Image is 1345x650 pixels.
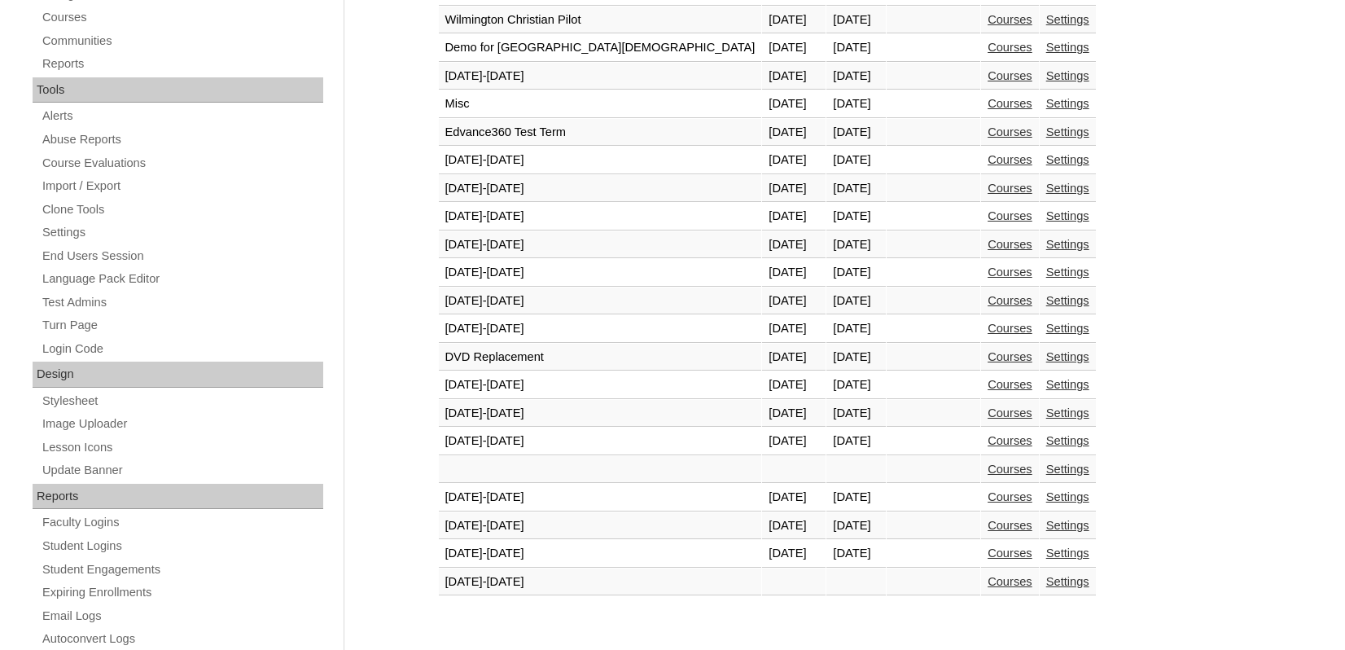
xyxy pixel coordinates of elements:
[1046,406,1089,419] a: Settings
[988,209,1032,222] a: Courses
[439,540,762,568] td: [DATE]-[DATE]
[439,259,762,287] td: [DATE]-[DATE]
[762,231,826,259] td: [DATE]
[988,547,1032,560] a: Courses
[762,371,826,399] td: [DATE]
[988,125,1032,138] a: Courses
[439,231,762,259] td: [DATE]-[DATE]
[41,414,323,434] a: Image Uploader
[41,31,323,51] a: Communities
[762,512,826,540] td: [DATE]
[988,378,1032,391] a: Courses
[762,288,826,315] td: [DATE]
[762,147,826,174] td: [DATE]
[439,147,762,174] td: [DATE]-[DATE]
[439,371,762,399] td: [DATE]-[DATE]
[826,315,886,343] td: [DATE]
[826,428,886,455] td: [DATE]
[33,362,323,388] div: Design
[762,400,826,428] td: [DATE]
[1046,238,1089,251] a: Settings
[41,130,323,150] a: Abuse Reports
[988,519,1032,532] a: Courses
[1046,182,1089,195] a: Settings
[826,231,886,259] td: [DATE]
[762,344,826,371] td: [DATE]
[41,106,323,126] a: Alerts
[762,484,826,512] td: [DATE]
[439,90,762,118] td: Misc
[762,259,826,287] td: [DATE]
[41,606,323,626] a: Email Logs
[826,119,886,147] td: [DATE]
[1046,209,1089,222] a: Settings
[439,569,762,596] td: [DATE]-[DATE]
[762,540,826,568] td: [DATE]
[826,400,886,428] td: [DATE]
[762,7,826,34] td: [DATE]
[439,34,762,62] td: Demo for [GEOGRAPHIC_DATA][DEMOGRAPHIC_DATA]
[826,540,886,568] td: [DATE]
[41,339,323,359] a: Login Code
[1046,463,1089,476] a: Settings
[826,90,886,118] td: [DATE]
[826,7,886,34] td: [DATE]
[41,222,323,243] a: Settings
[988,69,1032,82] a: Courses
[41,200,323,220] a: Clone Tools
[41,315,323,336] a: Turn Page
[826,259,886,287] td: [DATE]
[988,41,1032,54] a: Courses
[762,203,826,231] td: [DATE]
[1046,350,1089,363] a: Settings
[439,119,762,147] td: Edvance360 Test Term
[1046,153,1089,166] a: Settings
[988,350,1032,363] a: Courses
[988,238,1032,251] a: Courses
[439,175,762,203] td: [DATE]-[DATE]
[1046,434,1089,447] a: Settings
[988,97,1032,110] a: Courses
[33,77,323,103] div: Tools
[988,182,1032,195] a: Courses
[1046,266,1089,279] a: Settings
[1046,41,1089,54] a: Settings
[826,344,886,371] td: [DATE]
[826,34,886,62] td: [DATE]
[762,119,826,147] td: [DATE]
[762,63,826,90] td: [DATE]
[439,484,762,512] td: [DATE]-[DATE]
[41,176,323,196] a: Import / Export
[41,629,323,649] a: Autoconvert Logs
[41,460,323,481] a: Update Banner
[439,344,762,371] td: DVD Replacement
[762,175,826,203] td: [DATE]
[1046,294,1089,307] a: Settings
[1046,69,1089,82] a: Settings
[41,512,323,533] a: Faculty Logins
[439,203,762,231] td: [DATE]-[DATE]
[41,437,323,458] a: Lesson Icons
[439,512,762,540] td: [DATE]-[DATE]
[439,428,762,455] td: [DATE]-[DATE]
[1046,13,1089,26] a: Settings
[988,266,1032,279] a: Courses
[41,582,323,603] a: Expiring Enrollments
[1046,97,1089,110] a: Settings
[988,434,1032,447] a: Courses
[41,269,323,289] a: Language Pack Editor
[826,288,886,315] td: [DATE]
[41,54,323,74] a: Reports
[1046,490,1089,503] a: Settings
[1046,575,1089,588] a: Settings
[826,512,886,540] td: [DATE]
[41,560,323,580] a: Student Engagements
[988,406,1032,419] a: Courses
[826,484,886,512] td: [DATE]
[439,400,762,428] td: [DATE]-[DATE]
[826,147,886,174] td: [DATE]
[439,63,762,90] td: [DATE]-[DATE]
[988,294,1032,307] a: Courses
[826,175,886,203] td: [DATE]
[439,7,762,34] td: Wilmington Christian Pilot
